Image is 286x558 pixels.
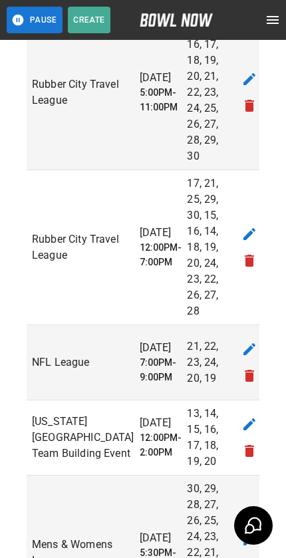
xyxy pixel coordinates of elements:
button: remove [236,92,263,119]
button: edit [236,336,263,362]
img: logo [140,13,213,27]
button: Pause [7,7,63,33]
p: [DATE] [140,530,182,546]
button: remove [236,247,263,274]
p: [DATE] [140,225,182,241]
button: remove [236,362,263,389]
p: [DATE] [140,70,182,86]
p: [DATE] [140,340,182,356]
button: edit [236,221,263,247]
p: [DATE] [140,415,182,431]
p: Rubber City Travel League [32,231,134,263]
p: 13, 14, 15, 16, 17, 18, 19, 20 [187,406,225,470]
p: 17, 21, 25, 29, 30, 15, 16, 14, 18, 19, 20, 24, 23, 22, 26, 27, 28 [187,176,225,319]
h6: 7:00PM-9:00PM [140,356,182,385]
button: remove [236,438,263,464]
h6: 5:00PM-11:00PM [140,86,182,115]
button: Create [68,7,110,33]
p: [US_STATE][GEOGRAPHIC_DATA] Team Building Event [32,414,134,462]
p: 21, 22, 23, 24, 20, 19 [187,339,225,386]
button: edit [236,411,263,438]
p: 14, 15, 16, 17, 18, 19, 20, 21, 22, 23, 24, 25, 26, 27, 28, 29, 30 [187,21,225,164]
p: Rubber City Travel League [32,76,134,108]
button: open drawer [259,7,286,33]
h6: 12:00PM-7:00PM [140,241,182,270]
button: edit [236,66,263,92]
h6: 12:00PM-2:00PM [140,431,182,460]
p: NFL League [32,354,134,370]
